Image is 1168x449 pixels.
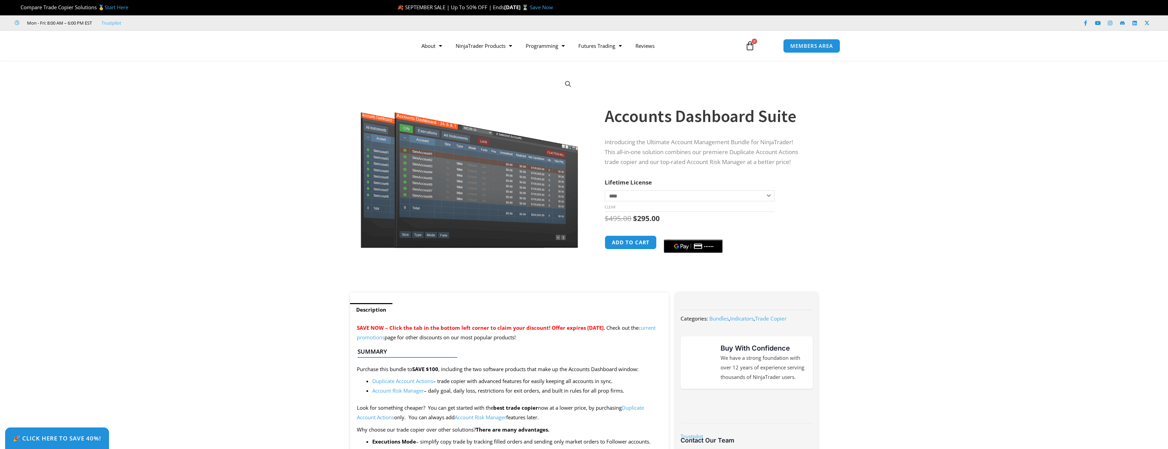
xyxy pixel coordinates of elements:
a: Clear options [605,205,615,209]
a: 0 [735,36,765,56]
label: Lifetime License [605,178,652,186]
a: Account Risk Manager [455,414,506,421]
button: Add to cart [605,235,657,249]
strong: [DATE] ⌛ [504,4,530,11]
p: We have a strong foundation with over 12 years of experience serving thousands of NinjaTrader users. [721,353,806,382]
a: NinjaTrader Products [449,38,519,54]
bdi: 295.00 [633,214,660,223]
img: Screenshot 2024-08-26 155710eeeee [360,73,579,248]
a: About [415,38,449,54]
a: Start Here [105,4,128,11]
p: Purchase this bundle to , including the two software products that make up the Accounts Dashboard... [357,365,662,374]
span: $ [605,214,609,223]
img: NinjaTrader Wordmark color RGB | Affordable Indicators – NinjaTrader [695,400,798,413]
a: Trade Copier [755,315,787,322]
span: 🍂 SEPTEMBER SALE | Up To 50% OFF | Ends [397,4,504,11]
img: LogoAI | Affordable Indicators – NinjaTrader [328,33,401,58]
span: MEMBERS AREA [790,43,833,49]
span: 🎉 Click Here to save 40%! [13,435,101,441]
bdi: 495.00 [605,214,631,223]
h3: Buy With Confidence [721,343,806,353]
span: Compare Trade Copier Solutions 🥇 [15,4,128,11]
a: Duplicate Account Actions [372,378,433,384]
li: – daily goal, daily loss, restrictions for exit orders, and built in rules for all prop firms. [372,386,662,396]
li: – trade copier with advanced features for easily keeping all accounts in sync. [372,377,662,386]
span: SAVE NOW – Click the tab in the bottom left corner to claim your discount! Offer expires [DATE]. [357,324,605,331]
a: Indicators [730,315,754,322]
span: Mon - Fri: 8:00 AM – 6:00 PM EST [25,19,92,27]
text: •••••• [704,244,715,249]
img: 🏆 [15,5,20,10]
a: Description [350,303,392,316]
a: Programming [519,38,572,54]
img: mark thumbs good 43913 | Affordable Indicators – NinjaTrader [687,350,712,375]
a: View full-screen image gallery [562,78,574,90]
a: 🎉 Click Here to save 40%! [5,427,109,449]
button: Buy with GPay [664,239,723,253]
strong: best trade copier [493,404,538,411]
p: Why choose our trade copier over other solutions? [357,425,662,435]
a: Account Risk Manager [372,387,424,394]
a: Trustpilot [102,19,121,27]
p: Check out the page for other discounts on our most popular products! [357,323,662,342]
h1: Accounts Dashboard Suite [605,104,804,128]
h4: Summary [358,348,656,355]
span: $ [633,214,637,223]
p: Introducing the Ultimate Account Management Bundle for NinjaTrader! This all-in-one solution comb... [605,137,804,167]
span: Categories: [681,315,708,322]
span: , , [709,315,787,322]
a: MEMBERS AREA [783,39,840,53]
nav: Menu [415,38,737,54]
a: Futures Trading [572,38,629,54]
p: Look for something cheaper? You can get started with the now at a lower price, by purchasing only... [357,403,662,422]
strong: SAVE $100 [412,366,438,372]
a: Bundles [709,315,729,322]
a: Save Now [530,4,553,11]
strong: There are many advantages. [476,426,549,433]
a: Reviews [629,38,661,54]
span: 0 [752,39,757,44]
